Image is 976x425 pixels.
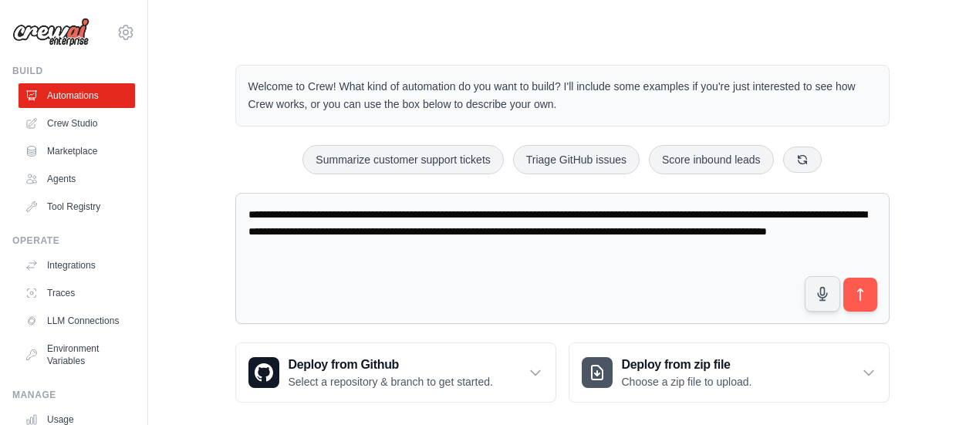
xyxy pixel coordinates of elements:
p: Select a repository & branch to get started. [289,374,493,390]
a: LLM Connections [19,309,135,333]
a: Tool Registry [19,194,135,219]
a: Agents [19,167,135,191]
div: Widget de chat [899,351,976,425]
div: Operate [12,234,135,247]
a: Marketplace [19,139,135,164]
h3: Deploy from zip file [622,356,752,374]
div: Manage [12,389,135,401]
div: Build [12,65,135,77]
a: Automations [19,83,135,108]
a: Crew Studio [19,111,135,136]
a: Traces [19,281,135,305]
h3: Deploy from Github [289,356,493,374]
button: Summarize customer support tickets [302,145,503,174]
iframe: Chat Widget [899,351,976,425]
p: Choose a zip file to upload. [622,374,752,390]
button: Triage GitHub issues [513,145,640,174]
a: Environment Variables [19,336,135,373]
img: Logo [12,18,89,47]
button: Score inbound leads [649,145,774,174]
p: Welcome to Crew! What kind of automation do you want to build? I'll include some examples if you'... [248,78,876,113]
a: Integrations [19,253,135,278]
